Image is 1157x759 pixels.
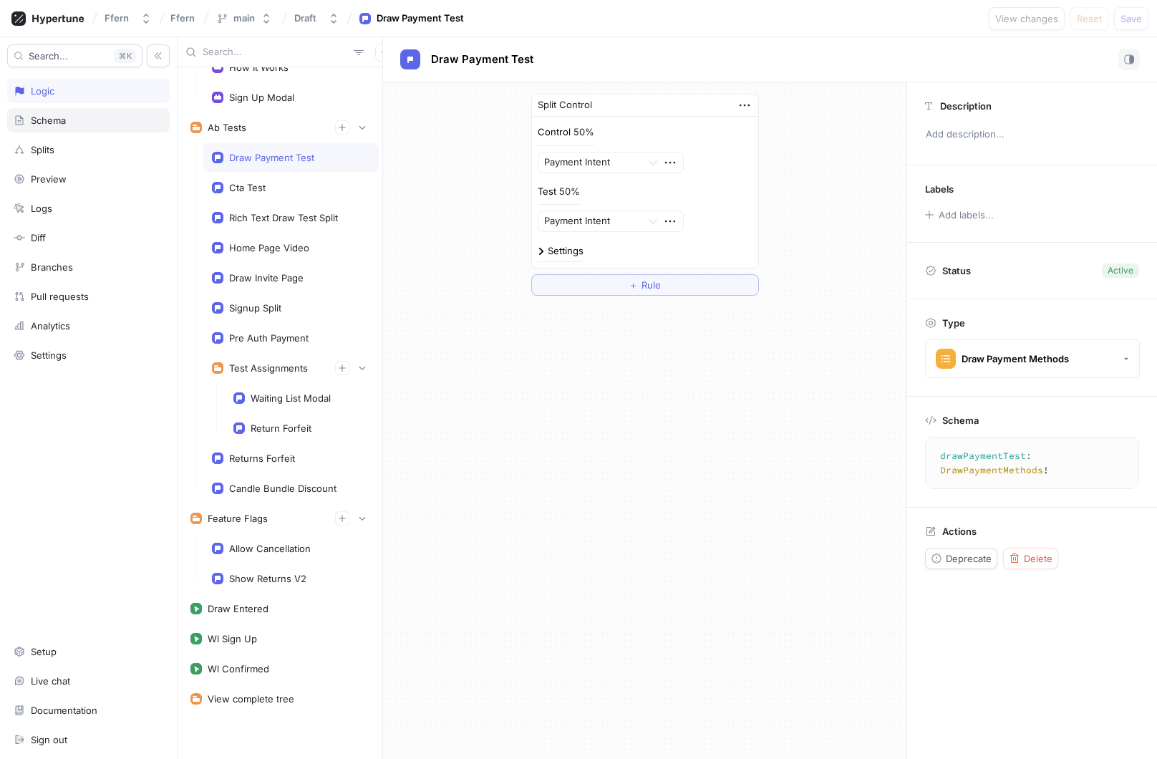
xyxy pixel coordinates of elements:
div: Draw Payment Test [229,152,314,163]
div: Show Returns V2 [229,573,306,584]
div: Pre Auth Payment [229,332,309,344]
button: main [210,6,278,30]
div: Draw Payment Methods [962,353,1069,365]
div: Pull requests [31,291,89,302]
p: Labels [925,183,954,195]
div: Documentation [31,705,97,716]
div: Feature Flags [208,513,268,524]
button: Add labels... [920,206,997,224]
div: K [114,49,136,63]
div: Logs [31,203,52,214]
span: Save [1120,14,1142,23]
button: Deprecate [925,548,997,569]
div: Ab Tests [208,122,246,133]
p: Status [942,261,971,281]
div: Splits [31,144,54,155]
input: Search... [203,45,348,59]
div: Analytics [31,320,70,332]
button: Reset [1070,7,1108,30]
div: Add labels... [939,211,994,220]
div: 50% [573,127,594,137]
div: View complete tree [208,693,294,705]
div: Active [1108,264,1133,277]
div: Cta Test [229,182,266,193]
div: Draw Invite Page [229,272,304,284]
div: Draw Payment Test [377,11,464,26]
span: Search... [29,52,68,60]
span: Delete [1024,554,1052,563]
div: Preview [31,173,67,185]
span: Ffern [170,13,195,23]
div: Wl Sign Up [208,633,257,644]
div: Signup Split [229,302,281,314]
div: Diff [31,232,46,243]
p: Actions [942,526,977,537]
p: Schema [942,415,979,426]
div: Allow Cancellation [229,543,311,554]
div: Ffern [105,12,129,24]
div: Live chat [31,675,70,687]
div: main [233,12,255,24]
button: Save [1114,7,1148,30]
button: Draft [289,6,345,30]
div: Settings [31,349,67,361]
textarea: drawPaymentTest: DrawPaymentMethods! [931,443,1151,483]
p: Control [538,125,571,140]
span: View changes [995,14,1058,23]
a: Documentation [7,698,170,722]
div: Test Assignments [229,362,308,374]
div: Setup [31,646,57,657]
div: How It Works [229,62,289,73]
button: Draw Payment Methods [925,339,1140,378]
div: Draw Entered [208,603,268,614]
div: Sign out [31,734,67,745]
span: Draw Payment Test [431,54,533,65]
p: Description [940,100,992,112]
span: Deprecate [946,554,992,563]
div: Waiting List Modal [251,392,331,404]
button: Search...K [7,44,142,67]
div: Branches [31,261,73,273]
span: Reset [1077,14,1102,23]
div: Home Page Video [229,242,309,253]
div: Wl Confirmed [208,663,269,675]
div: Draft [294,12,316,24]
span: Rule [642,281,661,289]
div: Returns Forfeit [229,453,295,464]
button: Delete [1003,548,1058,569]
button: Ffern [99,6,158,30]
div: Schema [31,115,66,126]
span: ＋ [629,281,638,289]
button: View changes [989,7,1065,30]
p: Type [942,317,965,329]
div: Rich Text Draw Test Split [229,212,338,223]
p: Test [538,185,556,199]
button: ＋Rule [531,274,759,296]
div: Logic [31,85,54,97]
div: Settings [548,246,584,256]
div: 50% [559,187,580,196]
p: Add description... [919,122,1145,147]
div: Sign Up Modal [229,92,294,103]
div: Split Control [538,98,592,112]
div: Return Forfeit [251,422,311,434]
div: Candle Bundle Discount [229,483,337,494]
